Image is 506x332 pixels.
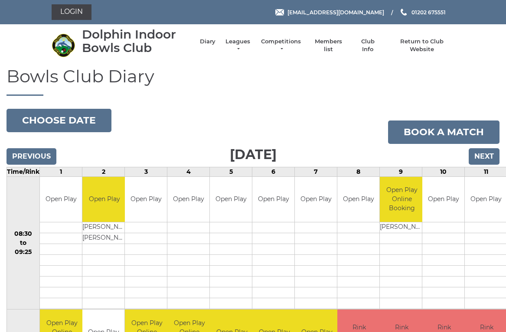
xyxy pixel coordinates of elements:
input: Previous [7,148,56,165]
td: 1 [40,167,82,176]
span: [EMAIL_ADDRESS][DOMAIN_NAME] [287,9,384,15]
td: 2 [82,167,125,176]
td: Open Play [40,177,82,222]
td: Open Play [422,177,464,222]
td: Time/Rink [7,167,40,176]
td: 9 [380,167,422,176]
a: Email [EMAIL_ADDRESS][DOMAIN_NAME] [275,8,384,16]
td: Open Play Online Booking [380,177,424,222]
td: 10 [422,167,465,176]
div: Dolphin Indoor Bowls Club [82,28,191,55]
td: 5 [210,167,252,176]
td: 8 [337,167,380,176]
td: 6 [252,167,295,176]
img: Email [275,9,284,16]
td: [PERSON_NAME] [380,222,424,233]
td: 7 [295,167,337,176]
td: 08:30 to 09:25 [7,176,40,309]
td: Open Play [337,177,379,222]
button: Choose date [7,109,111,132]
a: Leagues [224,38,251,53]
a: Book a match [388,120,499,144]
td: [PERSON_NAME] [82,233,126,244]
a: Competitions [260,38,302,53]
span: 01202 675551 [411,9,446,15]
td: Open Play [210,177,252,222]
a: Club Info [355,38,380,53]
td: Open Play [167,177,209,222]
img: Dolphin Indoor Bowls Club [52,33,75,57]
td: [PERSON_NAME] [82,222,126,233]
td: Open Play [82,177,126,222]
h1: Bowls Club Diary [7,67,499,96]
td: Open Play [125,177,167,222]
a: Members list [310,38,346,53]
a: Login [52,4,91,20]
a: Phone us 01202 675551 [399,8,446,16]
td: Open Play [295,177,337,222]
a: Diary [200,38,215,46]
input: Next [469,148,499,165]
td: 3 [125,167,167,176]
td: 4 [167,167,210,176]
img: Phone us [401,9,407,16]
td: Open Play [252,177,294,222]
a: Return to Club Website [389,38,454,53]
